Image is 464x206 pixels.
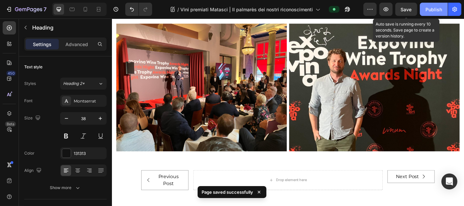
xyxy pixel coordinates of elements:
[46,175,81,191] div: Previous Post
[177,6,179,13] span: /
[50,184,81,191] div: Show more
[74,151,105,157] div: 131313
[74,98,105,104] div: Montserrat
[202,189,253,195] p: Page saved successfully
[33,41,51,48] p: Settings
[60,78,107,90] button: Heading 2*
[5,121,16,127] div: Beta
[33,172,87,194] a: Previous Post
[24,64,43,70] div: Text style
[425,6,442,13] div: Publish
[322,175,348,183] div: Next Post
[125,3,152,16] div: Undo/Redo
[44,5,46,13] p: 7
[395,3,417,16] button: Save
[3,3,49,16] button: 7
[63,81,85,87] span: Heading 2*
[180,6,313,13] span: Vini premiati Matasci | Il palmarès dei nostri riconoscimenti
[24,81,36,87] div: Styles
[201,6,394,150] img: gempages_480608911133508478-ca71ccab-dcc1-4366-985f-75c9c958581e.jpg
[65,41,88,48] p: Advanced
[441,173,457,189] div: Open Intercom Messenger
[420,3,448,16] button: Publish
[32,24,104,32] p: Heading
[24,98,33,104] div: Font
[401,7,412,12] span: Save
[24,166,43,175] div: Align
[24,114,42,123] div: Size
[24,182,107,194] button: Show more
[186,180,221,185] div: Drop element here
[312,172,365,186] a: Next Post
[112,19,464,206] iframe: Design area
[24,150,35,156] div: Color
[6,71,16,76] div: 450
